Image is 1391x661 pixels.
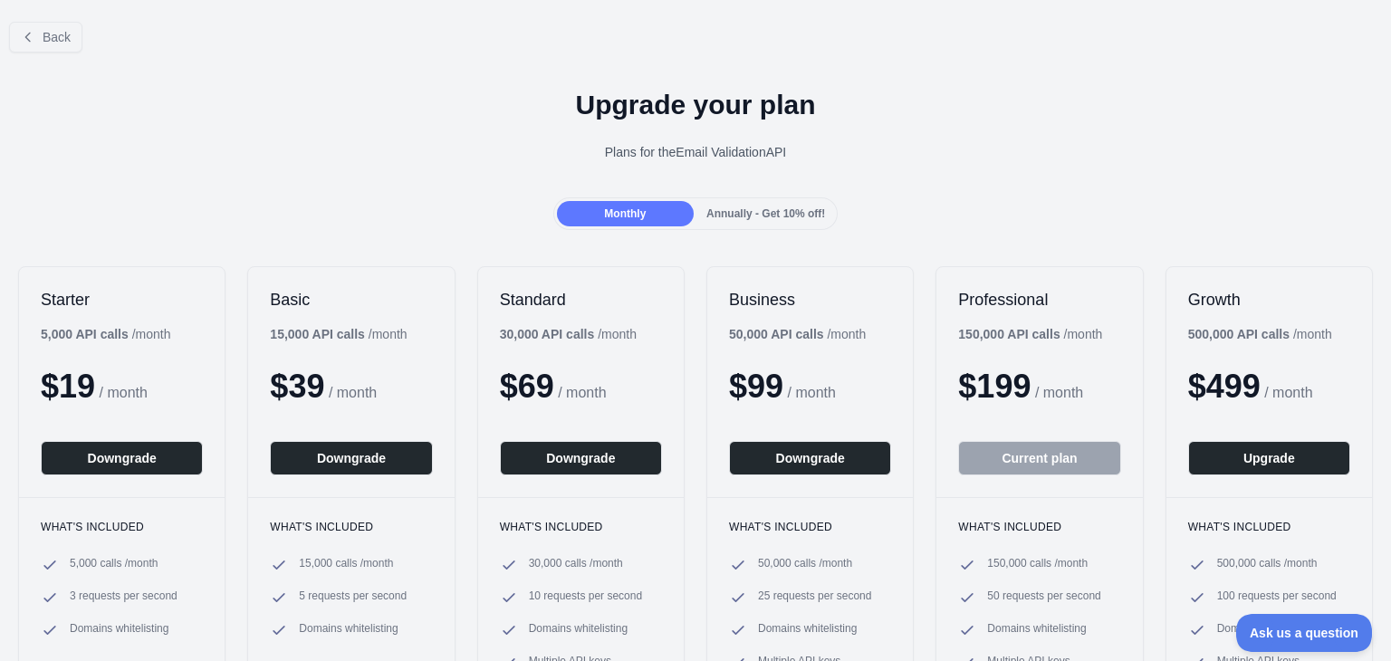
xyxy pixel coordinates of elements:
[958,327,1060,341] b: 150,000 API calls
[729,289,891,311] h2: Business
[500,289,662,311] h2: Standard
[1236,614,1373,652] iframe: Toggle Customer Support
[729,325,866,343] div: / month
[1188,327,1290,341] b: 500,000 API calls
[729,327,824,341] b: 50,000 API calls
[500,327,595,341] b: 30,000 API calls
[958,289,1120,311] h2: Professional
[1188,289,1350,311] h2: Growth
[500,325,637,343] div: / month
[1188,325,1332,343] div: / month
[958,325,1102,343] div: / month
